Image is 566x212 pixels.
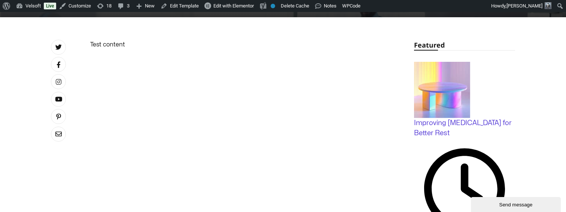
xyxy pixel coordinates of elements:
iframe: chat widget [471,196,562,212]
a: Improving [MEDICAL_DATA] for Better Rest [414,118,515,138]
span: [PERSON_NAME] [506,3,542,9]
h2: Featured [414,40,515,50]
div: No index [271,4,275,8]
p: Test content [90,40,384,50]
a: Live [44,3,56,9]
span: Edit with Elementor [213,3,254,9]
